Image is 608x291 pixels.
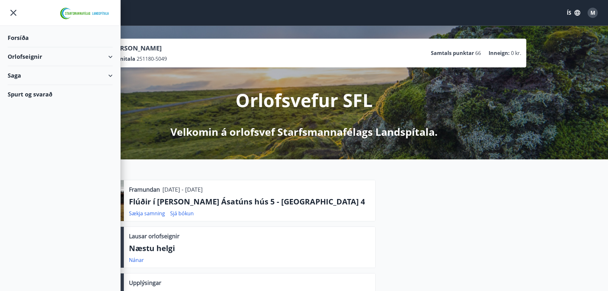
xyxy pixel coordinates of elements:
[129,196,370,207] p: Flúðir í [PERSON_NAME] Ásatúns hús 5 - [GEOGRAPHIC_DATA] 4
[170,210,194,217] a: Sjá bókun
[129,257,144,264] a: Nánar
[511,50,521,57] span: 0 kr.
[129,243,370,254] p: Næstu helgi
[129,232,179,240] p: Lausar orlofseignir
[8,66,113,85] div: Saga
[129,210,165,217] a: Sækja samning
[8,7,19,19] button: menu
[236,88,373,112] p: Orlofsvefur SFL
[129,185,160,194] p: Framundan
[563,7,584,19] button: ÍS
[110,55,135,62] p: Kennitala
[489,50,510,57] p: Inneign :
[137,55,167,62] span: 251180-5049
[170,125,438,139] p: Velkomin á orlofsvef Starfsmannafélags Landspítala.
[110,44,167,53] p: [PERSON_NAME]
[162,185,203,194] p: [DATE] - [DATE]
[431,50,474,57] p: Samtals punktar
[8,28,113,47] div: Forsíða
[129,279,161,287] p: Upplýsingar
[585,5,600,20] button: M
[475,50,481,57] span: 66
[590,9,595,16] span: M
[57,7,113,20] img: union_logo
[8,85,113,103] div: Spurt og svarað
[8,47,113,66] div: Orlofseignir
